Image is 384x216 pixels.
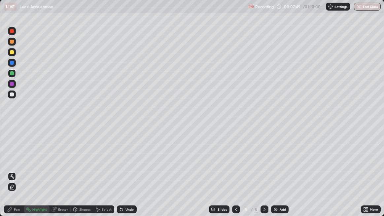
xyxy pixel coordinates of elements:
img: recording.375f2c34.svg [249,4,254,9]
img: class-settings-icons [328,4,333,9]
p: Recording [255,4,274,9]
div: Select [102,208,112,211]
div: More [370,208,378,211]
div: Slides [218,208,227,211]
img: end-class-cross [356,4,362,9]
p: Lec 6 Acceleration [19,4,53,9]
img: add-slide-button [273,207,278,212]
div: 5 [254,206,258,212]
p: LIVE [6,4,15,9]
button: End Class [354,3,381,11]
div: Highlight [32,208,47,211]
div: Add [280,208,286,211]
div: Shapes [79,208,90,211]
div: Eraser [58,208,68,211]
div: Pen [14,208,20,211]
div: 5 [243,207,249,211]
div: / [251,207,253,211]
div: Undo [125,208,134,211]
p: Settings [334,5,347,8]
